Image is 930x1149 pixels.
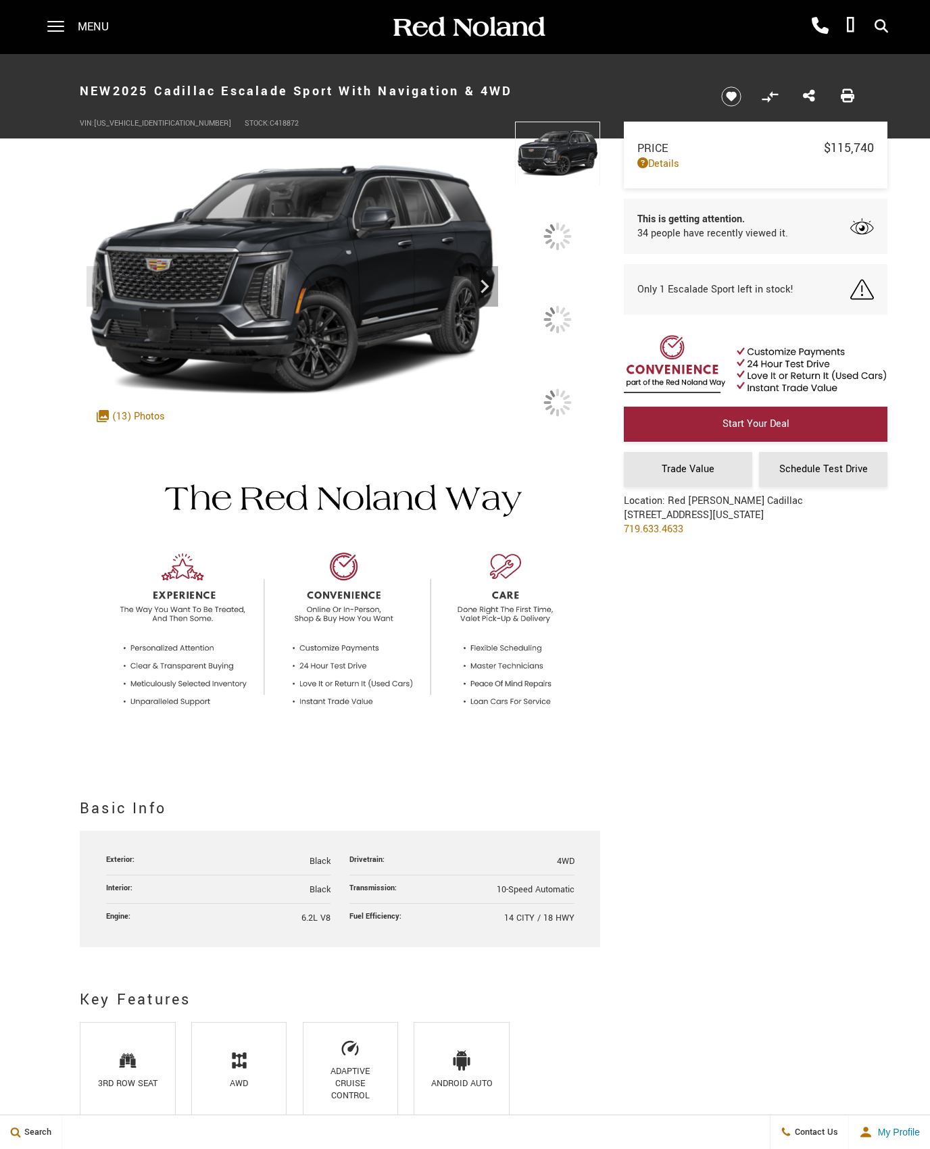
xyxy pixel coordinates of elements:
[430,1077,493,1090] div: Android Auto
[637,141,824,156] span: Price
[557,855,574,867] span: 4WD
[723,417,789,431] span: Start Your Deal
[96,1077,159,1090] div: 3rd Row Seat
[245,118,270,128] span: Stock:
[515,122,600,186] img: New 2025 Black Cadillac Sport image 1
[80,988,600,1012] h2: Key Features
[349,882,403,894] div: Transmission:
[106,854,141,865] div: Exterior:
[637,226,788,240] span: 34 people have recently viewed it.
[624,494,803,546] div: Location: Red [PERSON_NAME] Cadillac [STREET_ADDRESS][US_STATE]
[391,16,546,39] img: Red Noland Auto Group
[662,462,714,476] span: Trade Value
[791,1126,838,1138] span: Contact Us
[841,88,854,105] a: Print this New 2025 Cadillac Escalade Sport With Navigation & 4WD
[270,118,299,128] span: C418872
[637,139,874,157] a: Price $115,740
[849,1115,930,1149] button: Open user profile menu
[624,407,887,442] a: Start Your Deal
[716,86,746,107] button: Save vehicle
[471,266,498,307] div: Next
[106,911,137,922] div: Engine:
[80,82,113,100] strong: New
[80,118,94,128] span: VIN:
[319,1065,382,1102] div: Adaptive Cruise Control
[90,403,172,430] div: (13) Photos
[504,912,574,924] span: 14 CITY / 18 HWY
[106,882,139,894] div: Interior:
[624,452,752,487] a: Trade Value
[349,911,408,922] div: Fuel Efficiency:
[80,796,600,821] h2: Basic Info
[349,854,391,865] div: Drivetrain:
[497,884,574,896] span: 10-Speed Automatic
[637,282,793,297] span: Only 1 Escalade Sport left in stock!
[637,212,788,226] span: This is getting attention.
[873,1127,920,1138] span: My Profile
[759,452,887,487] a: Schedule Test Drive
[779,462,868,476] span: Schedule Test Drive
[824,139,874,157] span: $115,740
[760,86,780,107] button: Compare vehicle
[310,884,331,896] span: Black
[310,855,331,867] span: Black
[80,122,505,440] img: New 2025 Black Cadillac Sport image 1
[94,118,231,128] span: [US_VEHICLE_IDENTIFICATION_NUMBER]
[80,64,698,118] h1: 2025 Cadillac Escalade Sport With Navigation & 4WD
[207,1077,270,1090] div: AWD
[803,88,815,105] a: Share this New 2025 Cadillac Escalade Sport With Navigation & 4WD
[21,1126,51,1138] span: Search
[637,157,874,171] a: Details
[301,912,331,924] span: 6.2L V8
[624,522,683,536] a: 719.633.4633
